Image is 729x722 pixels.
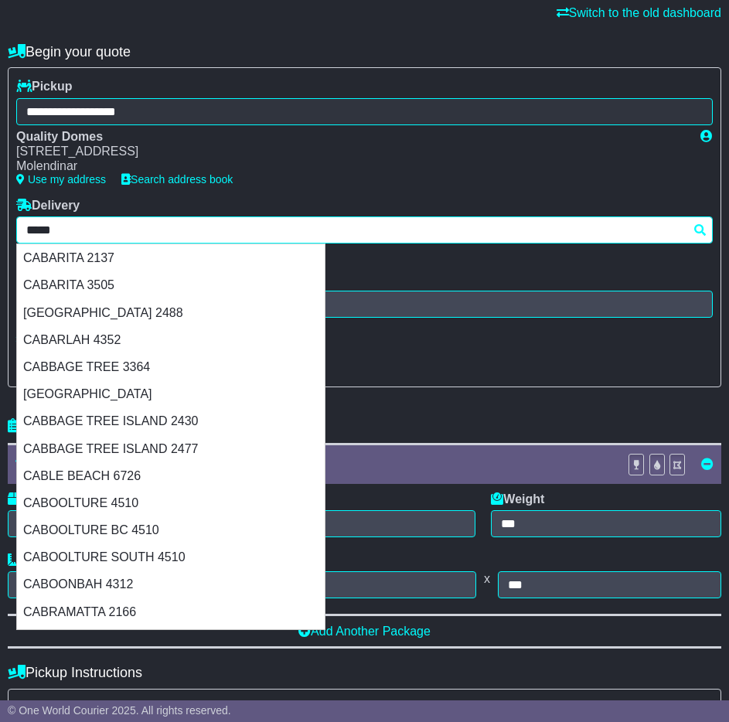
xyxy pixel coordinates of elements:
h4: Package details | [8,418,124,434]
label: Delivery [16,198,80,213]
div: CABARLAH 4352 [17,326,325,353]
div: [GEOGRAPHIC_DATA] [17,380,325,407]
div: CABRAMATTA WEST 2166 [17,625,325,652]
label: Type [8,492,48,506]
label: Weight [491,492,544,506]
span: x [476,571,498,586]
label: Dimensions [8,553,90,567]
div: CABBAGE TREE 3364 [17,353,325,380]
div: CABLE BEACH 6726 [17,462,325,489]
div: CABBAGE TREE ISLAND 2477 [17,435,325,462]
span: © One World Courier 2025. All rights reserved. [8,704,231,717]
div: Package [8,457,620,472]
label: Pickup [16,79,72,94]
div: [GEOGRAPHIC_DATA] 2488 [17,299,325,326]
div: CABOONBAH 4312 [17,570,325,598]
div: CABOOLTURE BC 4510 [17,516,325,543]
div: Molendinar [16,158,685,173]
h4: Pickup Instructions [8,665,721,681]
div: CABARITA 2137 [17,244,325,271]
a: Switch to the old dashboard [557,6,721,19]
div: CABOOLTURE 4510 [17,489,325,516]
a: Remove this item [701,458,714,471]
a: Use my address [16,173,106,186]
div: Quality Domes [16,129,685,144]
a: Add Another Package [298,625,431,638]
div: [STREET_ADDRESS] [16,144,685,158]
h4: Begin your quote [8,44,721,60]
div: CABRAMATTA 2166 [17,598,325,625]
a: Search address book [121,173,233,186]
div: CABBAGE TREE ISLAND 2430 [17,407,325,434]
div: CABOOLTURE SOUTH 4510 [17,543,325,570]
div: CABARITA 3505 [17,271,325,298]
